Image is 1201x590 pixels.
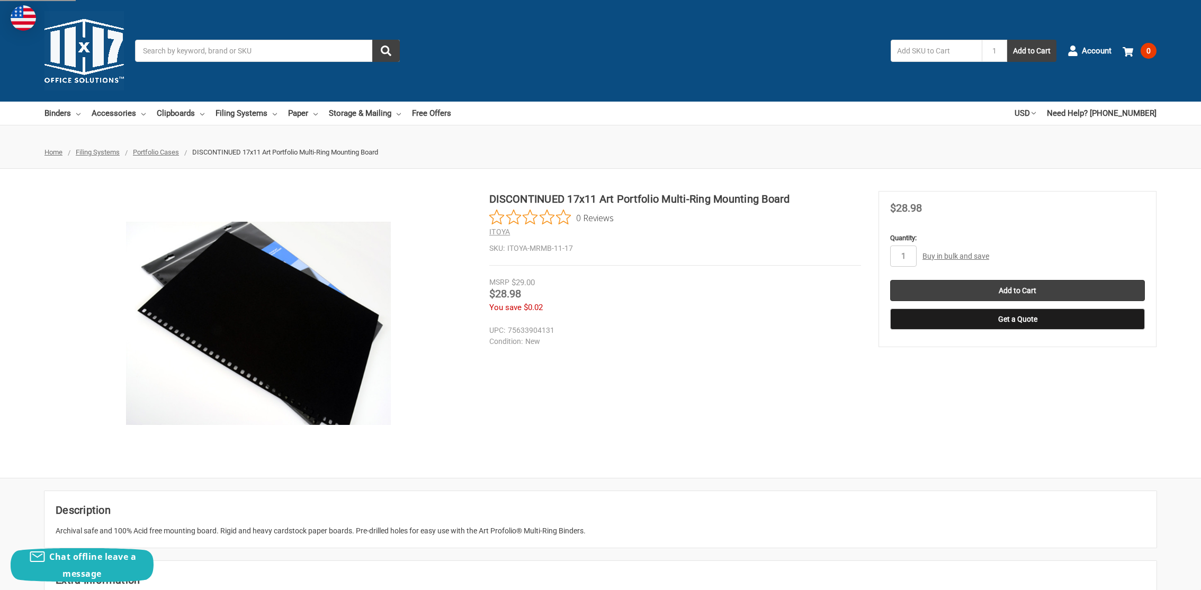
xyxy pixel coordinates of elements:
[891,40,982,62] input: Add SKU to Cart
[56,572,1145,588] h2: Extra Information
[1047,102,1157,125] a: Need Help? [PHONE_NUMBER]
[44,102,80,125] a: Binders
[133,148,179,156] a: Portfolio Cases
[489,210,614,225] button: Rated 0 out of 5 stars from 0 reviews. Jump to reviews.
[890,233,1145,243] label: Quantity:
[524,303,543,312] span: $0.02
[126,222,391,425] img: 17x11 Art Profolio Multi-Ring Mounting Board
[157,102,204,125] a: Clipboards
[576,210,614,225] span: 0 Reviews
[192,148,378,156] span: DISCONTINUED 17x11 Art Portfolio Multi-Ring Mounting Board
[489,336,856,347] dd: New
[489,191,861,207] h1: DISCONTINUED 17x11 Art Portfolio Multi-Ring Mounting Board
[512,278,535,287] span: $29.00
[76,148,120,156] a: Filing Systems
[489,325,505,336] dt: UPC:
[216,102,277,125] a: Filing Systems
[1068,37,1112,65] a: Account
[329,102,401,125] a: Storage & Mailing
[1015,102,1036,125] a: USD
[11,548,154,582] button: Chat offline leave a message
[489,303,522,312] span: You save
[1123,37,1157,65] a: 0
[44,148,62,156] a: Home
[11,5,36,31] img: duty and tax information for United States
[922,252,989,260] a: Buy in bulk and save
[1141,43,1157,59] span: 0
[489,228,510,236] a: ITOYA
[890,308,1145,330] button: Get a Quote
[412,102,451,125] a: Free Offers
[890,280,1145,301] input: Add to Cart
[489,243,861,254] dd: ITOYA-MRMB-11-17
[489,243,505,254] dt: SKU:
[135,40,400,62] input: Search by keyword, brand or SKU
[44,11,124,90] img: 11x17.com
[489,277,509,288] div: MSRP
[56,525,1145,537] div: Archival safe and 100% Acid free mounting board. Rigid and heavy cardstock paper boards. Pre-dril...
[890,202,922,214] span: $28.98
[489,336,523,347] dt: Condition:
[92,102,146,125] a: Accessories
[489,287,521,300] span: $28.98
[49,551,136,579] span: Chat offline leave a message
[1082,45,1112,57] span: Account
[56,502,1145,518] h2: Description
[489,325,856,336] dd: 75633904131
[1007,40,1056,62] button: Add to Cart
[288,102,318,125] a: Paper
